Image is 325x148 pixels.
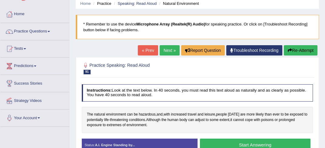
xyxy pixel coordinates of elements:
span: Click to see word definition [167,117,178,123]
span: Click to see word definition [106,112,126,117]
li: Practice [92,1,111,6]
a: Success Stories [0,75,69,90]
span: Click to see word definition [129,117,145,123]
a: Speaking: Read Aloud [118,1,157,6]
a: Troubleshoot Recording [226,45,282,55]
span: Click to see word definition [157,112,163,117]
a: Tests [0,40,69,55]
button: Report Question [181,45,225,55]
span: Click to see word definition [261,117,274,123]
span: Click to see word definition [274,117,278,123]
span: Click to see word definition [273,112,280,117]
span: Click to see word definition [279,117,295,123]
a: Predictions [0,58,69,73]
span: Click to see word definition [195,117,205,123]
span: Click to see word definition [256,112,264,117]
button: Re-Attempt [284,45,317,55]
span: Click to see word definition [210,117,218,123]
span: Click to see word definition [228,112,239,117]
span: Click to see word definition [107,123,121,128]
div: , , , - . , . [82,107,313,133]
span: Click to see word definition [254,117,260,123]
span: Click to see word definition [164,112,170,117]
a: Home [0,6,69,21]
span: Click to see word definition [290,112,303,117]
span: Click to see word definition [230,117,232,123]
span: Click to see word definition [265,112,272,117]
span: Click to see word definition [197,112,204,117]
span: Click to see word definition [104,117,109,123]
span: Click to see word definition [188,117,194,123]
span: Click to see word definition [220,117,229,123]
span: Click to see word definition [240,112,245,117]
span: Click to see word definition [204,112,215,117]
a: Your Account [0,109,69,125]
span: Click to see word definition [285,112,289,117]
span: Click to see word definition [171,112,187,117]
span: Click to see word definition [87,117,103,123]
span: Click to see word definition [87,123,102,128]
span: Click to see word definition [216,112,227,117]
span: 91 [84,70,91,74]
span: Click to see word definition [233,117,244,123]
span: Click to see word definition [103,123,106,128]
h4: Look at the text below. In 40 seconds, you must read this text aloud as naturally and as clearly ... [82,84,313,102]
a: Next » [160,45,180,55]
a: Practice Questions [0,23,69,38]
span: Click to see word definition [127,123,146,128]
span: Click to see word definition [187,112,196,117]
span: Click to see word definition [87,112,93,117]
span: Click to see word definition [304,112,307,117]
blockquote: * Remember to use the device for speaking practice. Or click on [Troubleshoot Recording] button b... [76,15,319,39]
b: Microphone Array (Realtek(R) Audio) [136,22,205,26]
span: Click to see word definition [123,123,126,128]
a: « Prev [138,45,158,55]
span: Click to see word definition [134,112,138,117]
span: Click to see word definition [146,117,161,123]
strong: A.I. Engine Standing by... [95,143,135,147]
b: Instructions: [87,88,111,92]
h2: Practice Speaking: Read Aloud [82,62,225,74]
span: Click to see word definition [127,112,133,117]
span: Click to see word definition [161,117,167,123]
span: Click to see word definition [206,117,209,123]
span: Click to see word definition [94,112,105,117]
a: Strategy Videos [0,92,69,107]
span: Click to see word definition [139,112,156,117]
span: Click to see word definition [179,117,187,123]
span: Click to see word definition [245,117,253,123]
span: Click to see word definition [281,112,284,117]
a: Home [80,1,91,6]
span: Click to see word definition [247,112,255,117]
span: Click to see word definition [110,117,128,123]
li: Natural Environment [158,1,199,6]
